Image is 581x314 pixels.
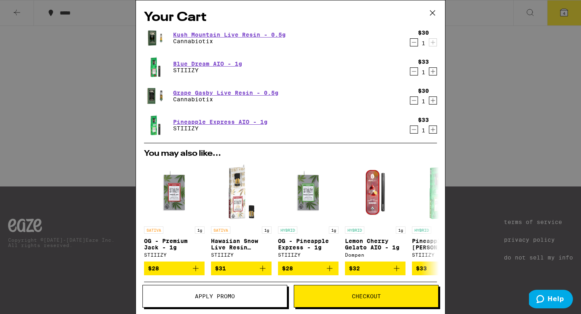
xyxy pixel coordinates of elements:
span: $28 [282,265,293,272]
a: Open page for OG - Premium Jack - 1g from STIIIZY [144,162,205,262]
h2: You may also like... [144,150,437,158]
button: Increment [429,67,437,75]
button: Decrement [410,38,418,46]
p: OG - Pineapple Express - 1g [278,238,339,251]
button: Apply Promo [142,285,287,308]
p: Lemon Cherry Gelato AIO - 1g [345,238,405,251]
span: $32 [349,265,360,272]
button: Add to bag [345,262,405,275]
button: Add to bag [211,262,272,275]
div: STIIIZY [278,252,339,257]
img: STIIIZY - Pineapple Runtz AIO - 1g [412,162,472,222]
img: Dompen - Lemon Cherry Gelato AIO - 1g [345,162,405,222]
p: Pineapple [PERSON_NAME] AIO - 1g [412,238,472,251]
p: OG - Premium Jack - 1g [144,238,205,251]
span: $28 [148,265,159,272]
iframe: Opens a widget where you can find more information [529,290,573,310]
div: $30 [418,29,429,36]
img: STIIIZY - Blue Dream AIO - 1g [144,56,167,78]
a: Open page for Pineapple Runtz AIO - 1g from STIIIZY [412,162,472,262]
p: 1g [262,226,272,234]
span: $33 [416,265,427,272]
p: HYBRID [412,226,431,234]
p: Cannabiotix [173,96,278,103]
img: STIIIZY - Pineapple Express AIO - 1g [144,114,167,136]
a: Open page for Lemon Cherry Gelato AIO - 1g from Dompen [345,162,405,262]
div: 1 [418,40,429,46]
p: HYBRID [345,226,364,234]
p: Hawaiian Snow Live Resin Liquid Diamonds - 1g [211,238,272,251]
p: Cannabiotix [173,38,286,44]
img: Cannabiotix - Grape Gasby Live Resin - 0.5g [144,85,167,107]
div: STIIIZY [144,252,205,257]
a: Grape Gasby Live Resin - 0.5g [173,90,278,96]
p: HYBRID [278,226,297,234]
h2: Your Cart [144,8,437,27]
span: Apply Promo [195,293,235,299]
div: STIIIZY [211,252,272,257]
p: 1g [329,226,339,234]
a: Open page for Hawaiian Snow Live Resin Liquid Diamonds - 1g from STIIIZY [211,162,272,262]
div: $30 [418,88,429,94]
div: Dompen [345,252,405,257]
p: 1g [195,226,205,234]
img: STIIIZY - OG - Pineapple Express - 1g [278,162,339,222]
span: $31 [215,265,226,272]
div: $33 [418,117,429,123]
a: Blue Dream AIO - 1g [173,61,242,67]
div: 1 [418,127,429,134]
button: Increment [429,126,437,134]
div: 1 [418,98,429,105]
button: Decrement [410,96,418,105]
p: 1g [396,226,405,234]
a: Kush Mountain Live Resin - 0.5g [173,31,286,38]
button: Add to bag [144,262,205,275]
p: STIIIZY [173,125,268,132]
img: Cannabiotix - Kush Mountain Live Resin - 0.5g [144,27,167,49]
button: Decrement [410,126,418,134]
img: STIIIZY - Hawaiian Snow Live Resin Liquid Diamonds - 1g [211,162,272,222]
p: SATIVA [211,226,230,234]
button: Increment [429,38,437,46]
div: $33 [418,59,429,65]
button: Increment [429,96,437,105]
button: Checkout [294,285,439,308]
div: STIIIZY [412,252,472,257]
button: Add to bag [412,262,472,275]
div: 1 [418,69,429,75]
p: SATIVA [144,226,163,234]
a: Open page for OG - Pineapple Express - 1g from STIIIZY [278,162,339,262]
button: Add to bag [278,262,339,275]
img: STIIIZY - OG - Premium Jack - 1g [144,162,205,222]
span: Checkout [352,293,381,299]
p: STIIIZY [173,67,242,73]
a: Pineapple Express AIO - 1g [173,119,268,125]
button: Decrement [410,67,418,75]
